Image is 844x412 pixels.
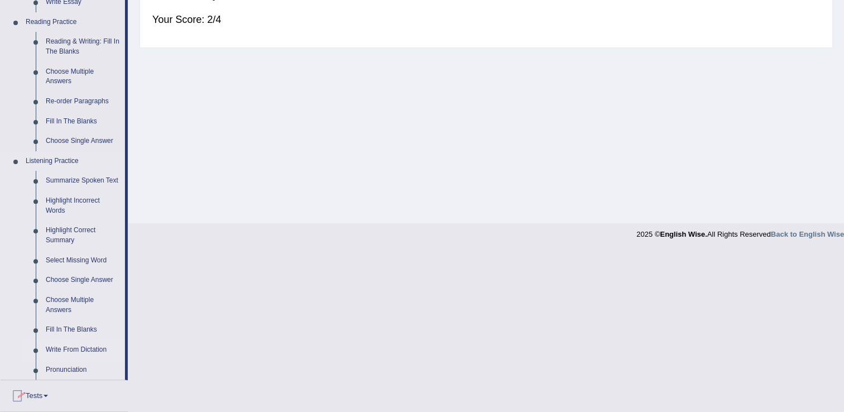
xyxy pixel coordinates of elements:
[41,191,125,221] a: Highlight Incorrect Words
[41,320,125,340] a: Fill In The Blanks
[41,340,125,360] a: Write From Dictation
[41,171,125,191] a: Summarize Spoken Text
[21,12,125,32] a: Reading Practice
[41,290,125,320] a: Choose Multiple Answers
[41,221,125,250] a: Highlight Correct Summary
[41,62,125,92] a: Choose Multiple Answers
[41,270,125,290] a: Choose Single Answer
[41,32,125,61] a: Reading & Writing: Fill In The Blanks
[152,6,820,33] div: Your Score: 2/4
[660,230,707,238] strong: English Wise.
[771,230,844,238] a: Back to English Wise
[1,380,128,408] a: Tests
[41,251,125,271] a: Select Missing Word
[21,151,125,171] a: Listening Practice
[41,131,125,151] a: Choose Single Answer
[636,223,844,239] div: 2025 © All Rights Reserved
[41,360,125,380] a: Pronunciation
[41,112,125,132] a: Fill In The Blanks
[41,92,125,112] a: Re-order Paragraphs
